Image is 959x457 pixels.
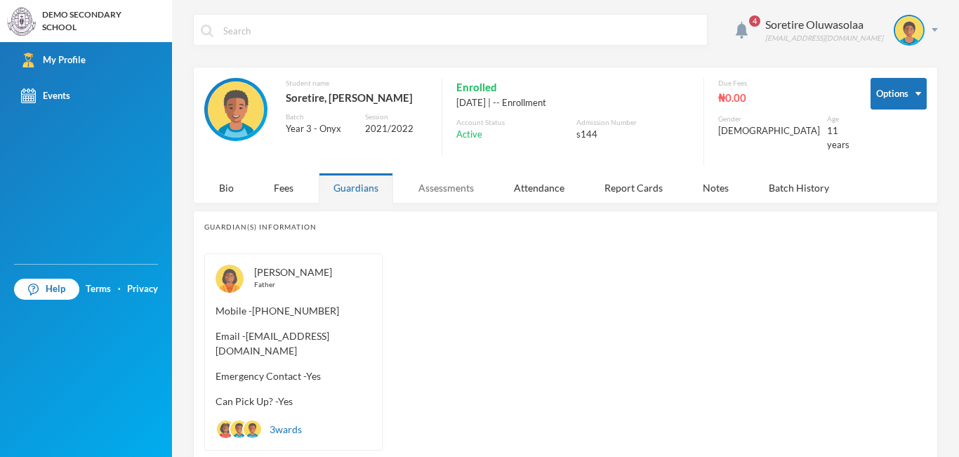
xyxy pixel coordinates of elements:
a: Terms [86,282,111,296]
div: [PERSON_NAME] [254,265,371,293]
span: Emergency Contact - Yes [216,369,371,383]
div: Bio [204,173,249,203]
div: Soretire Oluwasolaa [765,16,883,33]
span: Enrolled [456,78,497,96]
div: Events [21,88,70,103]
div: Batch [286,112,355,122]
span: Email - [EMAIL_ADDRESS][DOMAIN_NAME] [216,329,371,358]
button: Options [871,78,927,110]
img: STUDENT [244,420,261,438]
div: My Profile [21,53,86,67]
a: Help [14,279,79,300]
img: logo [8,8,36,36]
span: 4 [749,15,760,27]
input: Search [222,15,700,46]
span: Can Pick Up? - Yes [216,394,371,409]
div: 3 wards [216,419,302,439]
div: Attendance [499,173,579,203]
div: Guardians [319,173,393,203]
img: GUARDIAN [216,265,244,293]
div: Report Cards [590,173,677,203]
img: STUDENT [217,420,234,438]
div: Year 3 - Onyx [286,122,355,136]
div: [EMAIL_ADDRESS][DOMAIN_NAME] [765,33,883,44]
div: Account Status [456,117,569,128]
div: Soretire, [PERSON_NAME] [286,88,428,107]
div: · [118,282,121,296]
div: Student name [286,78,428,88]
div: Due Fees [718,78,849,88]
div: Age [827,114,849,124]
div: Fees [259,173,308,203]
div: 11 years [827,124,849,152]
div: Session [365,112,428,122]
img: search [201,25,213,37]
div: [DATE] | -- Enrollment [456,96,689,110]
div: Notes [688,173,743,203]
span: Active [456,128,482,142]
img: STUDENT [208,81,264,138]
div: Assessments [404,173,489,203]
div: Guardian(s) Information [204,222,927,232]
div: Gender [718,114,820,124]
img: STUDENT [230,420,248,438]
div: Father [254,279,371,290]
div: Batch History [754,173,844,203]
div: Admission Number [576,117,689,128]
div: 2021/2022 [365,122,428,136]
img: STUDENT [895,16,923,44]
div: DEMO SECONDARY SCHOOL [42,8,151,34]
span: Mobile - [PHONE_NUMBER] [216,303,371,318]
div: [DEMOGRAPHIC_DATA] [718,124,820,138]
a: Privacy [127,282,158,296]
div: s144 [576,128,689,142]
div: ₦0.00 [718,88,849,107]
